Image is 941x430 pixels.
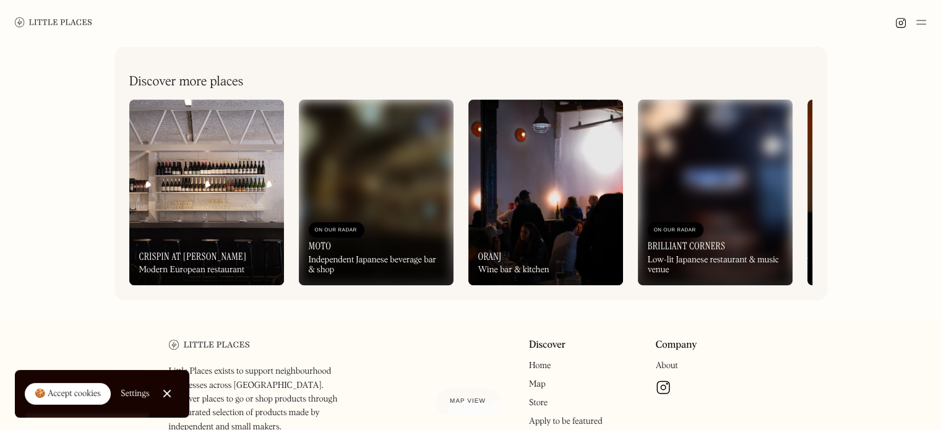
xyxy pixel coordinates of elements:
div: Settings [121,389,150,398]
div: Modern European restaurant [139,265,245,275]
a: On Our RadarMotoIndependent Japanese beverage bar & shop [299,100,453,285]
a: 🍪 Accept cookies [25,383,111,405]
h3: Moto [309,240,332,252]
div: Low-lit Japanese restaurant & music venue [648,255,783,276]
a: OranjWine bar & kitchen [468,100,623,285]
span: Map view [450,398,486,405]
a: Close Cookie Popup [155,381,179,406]
a: Apply to be featured [529,417,603,426]
a: Crispin at [PERSON_NAME]Modern European restaurant [129,100,284,285]
a: Home [529,361,551,370]
a: Map view [435,388,501,415]
a: Store [529,398,548,407]
div: Independent Japanese beverage bar & shop [309,255,444,276]
h2: Discover more places [129,74,244,90]
div: Wine bar & kitchen [478,265,549,275]
h3: Oranj [478,251,502,262]
h3: Crispin at [PERSON_NAME] [139,251,247,262]
a: Settings [121,380,150,408]
a: About [656,361,678,370]
a: On Our RadarBrilliant CornersLow-lit Japanese restaurant & music venue [638,100,793,285]
a: Company [656,340,697,351]
a: Map [529,380,546,389]
h3: Brilliant Corners [648,240,726,252]
div: On Our Radar [654,224,697,236]
div: 🍪 Accept cookies [35,388,101,400]
a: Discover [529,340,565,351]
div: On Our Radar [315,224,358,236]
